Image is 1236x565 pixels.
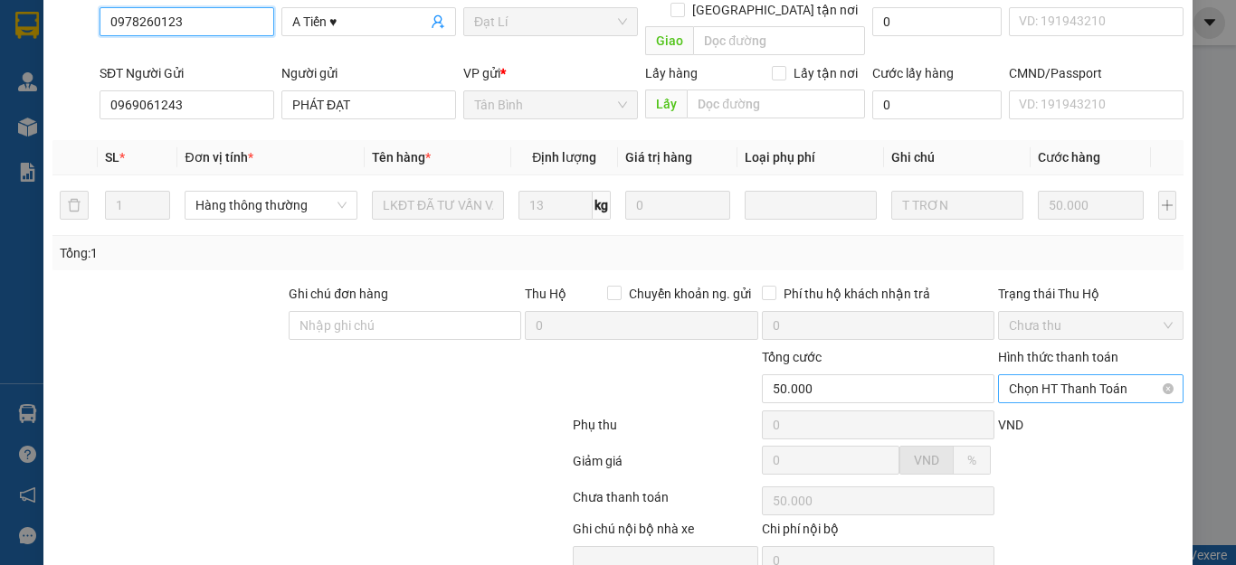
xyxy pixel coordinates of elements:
[532,150,596,165] span: Định lượng
[872,66,954,80] label: Cước lấy hàng
[967,453,976,467] span: %
[289,311,521,340] input: Ghi chú đơn hàng
[463,63,638,83] div: VP gửi
[1009,63,1184,83] div: CMND/Passport
[1038,191,1144,220] input: 0
[622,284,758,304] span: Chuyển khoản ng. gửi
[100,52,243,99] span: DL1408250001 -
[100,33,218,48] span: A TÍ - 0839147747
[737,140,884,175] th: Loại phụ phí
[872,7,1002,36] input: Cước giao hàng
[372,150,431,165] span: Tên hàng
[105,150,119,165] span: SL
[645,26,693,55] span: Giao
[372,191,504,220] input: VD: Bàn, Ghế
[100,63,274,83] div: SĐT Người Gửi
[693,26,865,55] input: Dọc đường
[571,415,760,447] div: Phụ thu
[37,110,240,208] strong: Nhận:
[687,89,865,118] input: Dọc đường
[762,519,994,546] div: Chi phí nội bộ
[116,84,222,99] span: 07:47:31 [DATE]
[474,8,627,35] span: Đạt Lí
[762,350,822,364] span: Tổng cước
[571,487,760,519] div: Chưa thanh toán
[786,63,865,83] span: Lấy tận nơi
[776,284,937,304] span: Phí thu hộ khách nhận trả
[60,243,479,263] div: Tổng: 1
[998,350,1118,364] label: Hình thức thanh toán
[289,287,388,301] label: Ghi chú đơn hàng
[914,453,939,467] span: VND
[60,191,89,220] button: delete
[998,418,1023,432] span: VND
[1158,191,1176,220] button: plus
[132,10,178,29] span: Đạt Lí
[625,191,731,220] input: 0
[1163,383,1174,394] span: close-circle
[891,191,1023,220] input: Ghi Chú
[998,284,1184,304] div: Trạng thái Thu Hộ
[645,89,687,118] span: Lấy
[431,14,445,29] span: user-add
[872,90,1002,119] input: Cước lấy hàng
[185,150,252,165] span: Đơn vị tính
[571,451,760,483] div: Giảm giá
[1038,150,1100,165] span: Cước hàng
[100,68,243,99] span: manhkhanh.tienoanh - In:
[525,287,566,301] span: Thu Hộ
[474,91,627,118] span: Tân Bình
[593,191,611,220] span: kg
[884,140,1031,175] th: Ghi chú
[1009,375,1173,402] span: Chọn HT Thanh Toán
[645,66,698,80] span: Lấy hàng
[281,63,456,83] div: Người gửi
[1009,312,1173,339] span: Chưa thu
[573,519,758,546] div: Ghi chú nội bộ nhà xe
[625,150,692,165] span: Giá trị hàng
[195,192,346,219] span: Hàng thông thường
[100,10,178,29] span: Gửi:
